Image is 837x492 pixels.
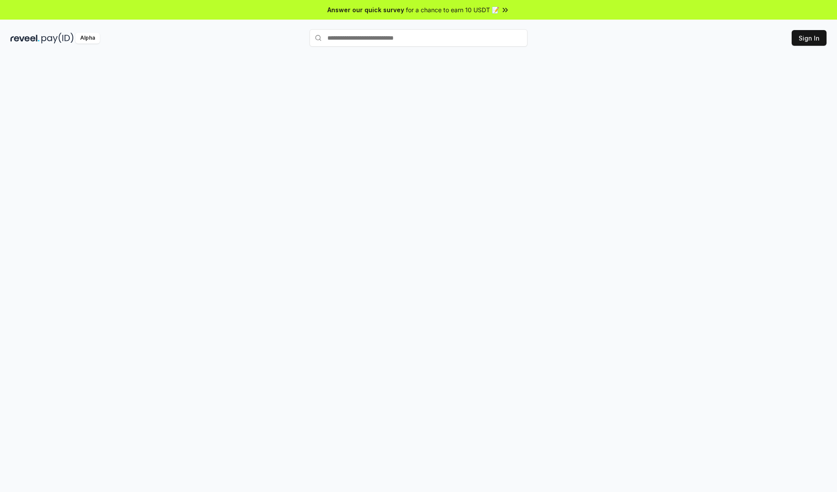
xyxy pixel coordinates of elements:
span: for a chance to earn 10 USDT 📝 [406,5,499,14]
img: reveel_dark [10,33,40,44]
span: Answer our quick survey [327,5,404,14]
img: pay_id [41,33,74,44]
div: Alpha [75,33,100,44]
button: Sign In [792,30,827,46]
